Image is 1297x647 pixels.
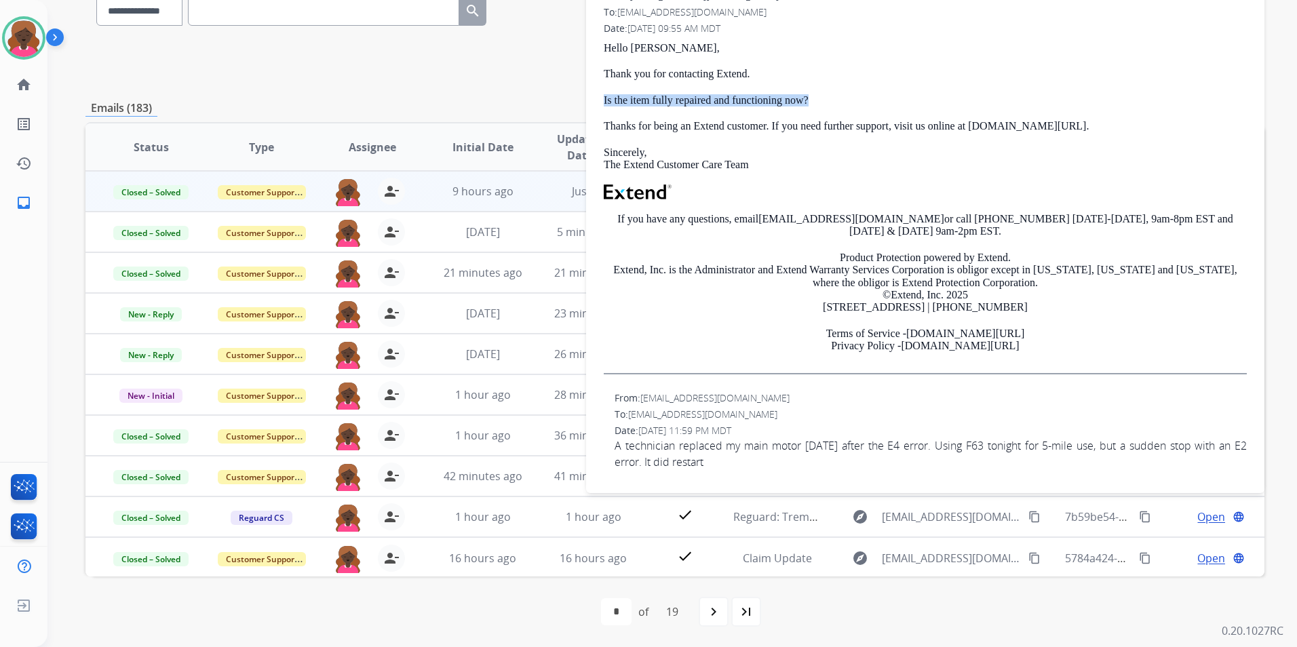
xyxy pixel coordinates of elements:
[383,224,400,240] mat-icon: person_remove
[383,509,400,525] mat-icon: person_remove
[249,139,274,155] span: Type
[383,468,400,484] mat-icon: person_remove
[882,550,1021,566] span: [EMAIL_ADDRESS][DOMAIN_NAME]
[628,408,777,420] span: [EMAIL_ADDRESS][DOMAIN_NAME]
[383,305,400,321] mat-icon: person_remove
[554,428,633,443] span: 36 minutes ago
[16,195,32,211] mat-icon: inbox
[615,408,1247,421] div: To:
[604,68,1247,80] p: Thank you for contacting Extend.
[218,552,306,566] span: Customer Support
[852,550,868,566] mat-icon: explore
[455,509,511,524] span: 1 hour ago
[218,307,306,321] span: Customer Support
[901,340,1019,351] a: [DOMAIN_NAME][URL]
[218,185,306,199] span: Customer Support
[334,218,362,247] img: agent-avatar
[466,347,500,361] span: [DATE]
[134,139,169,155] span: Status
[627,22,720,35] span: [DATE] 09:55 AM MDT
[554,306,633,321] span: 23 minutes ago
[615,437,1247,470] span: A technician replaced my main motor [DATE] after the E4 error. Using F63 tonight for 5-mile use, ...
[16,155,32,172] mat-icon: history
[113,511,189,525] span: Closed – Solved
[604,94,1247,106] p: Is the item fully repaired and functioning now?
[758,213,944,224] a: [EMAIL_ADDRESS][DOMAIN_NAME]
[604,22,1247,35] div: Date:
[444,469,522,484] span: 42 minutes ago
[5,19,43,57] img: avatar
[334,545,362,573] img: agent-avatar
[449,551,516,566] span: 16 hours ago
[383,427,400,444] mat-icon: person_remove
[452,139,514,155] span: Initial Date
[604,5,1247,19] div: To:
[383,550,400,566] mat-icon: person_remove
[218,470,306,484] span: Customer Support
[615,391,1247,405] div: From:
[1139,511,1151,523] mat-icon: content_copy
[218,226,306,240] span: Customer Support
[554,265,633,280] span: 21 minutes ago
[572,184,615,199] span: Just now
[466,224,500,239] span: [DATE]
[383,387,400,403] mat-icon: person_remove
[640,391,790,404] span: [EMAIL_ADDRESS][DOMAIN_NAME]
[705,604,722,620] mat-icon: navigate_next
[1065,551,1272,566] span: 5784a424-b88e-42ec-b3a4-4a144285659f
[113,267,189,281] span: Closed – Solved
[334,503,362,532] img: agent-avatar
[638,424,731,437] span: [DATE] 11:59 PM MDT
[1028,552,1041,564] mat-icon: content_copy
[617,5,767,18] span: [EMAIL_ADDRESS][DOMAIN_NAME]
[1222,623,1283,639] p: 0.20.1027RC
[549,131,611,163] span: Updated Date
[16,116,32,132] mat-icon: list_alt
[466,306,500,321] span: [DATE]
[1139,552,1151,564] mat-icon: content_copy
[383,183,400,199] mat-icon: person_remove
[334,259,362,288] img: agent-avatar
[334,381,362,410] img: agent-avatar
[113,429,189,444] span: Closed – Solved
[604,184,672,199] img: Extend Logo
[1233,552,1245,564] mat-icon: language
[218,429,306,444] span: Customer Support
[113,185,189,199] span: Closed – Solved
[733,509,904,524] span: Reguard: Tremendous Fulfillment
[452,184,514,199] span: 9 hours ago
[120,348,182,362] span: New - Reply
[852,509,868,525] mat-icon: explore
[334,178,362,206] img: agent-avatar
[604,120,1247,132] p: Thanks for being an Extend customer. If you need further support, visit us online at [DOMAIN_NAME...
[465,3,481,19] mat-icon: search
[383,346,400,362] mat-icon: person_remove
[119,389,182,403] span: New - Initial
[882,509,1021,525] span: [EMAIL_ADDRESS][DOMAIN_NAME]
[677,548,693,564] mat-icon: check
[554,387,633,402] span: 28 minutes ago
[677,507,693,523] mat-icon: check
[604,146,1247,172] p: Sincerely, The Extend Customer Care Team
[604,213,1247,238] p: If you have any questions, email or call [PHONE_NUMBER] [DATE]-[DATE], 9am-8pm EST and [DATE] & [...
[604,328,1247,353] p: Terms of Service - Privacy Policy -
[218,389,306,403] span: Customer Support
[1233,511,1245,523] mat-icon: language
[444,265,522,280] span: 21 minutes ago
[638,604,648,620] div: of
[113,552,189,566] span: Closed – Solved
[1028,511,1041,523] mat-icon: content_copy
[455,428,511,443] span: 1 hour ago
[1197,509,1225,525] span: Open
[85,100,157,117] p: Emails (183)
[655,598,689,625] div: 19
[743,551,812,566] span: Claim Update
[566,509,621,524] span: 1 hour ago
[554,469,633,484] span: 41 minutes ago
[218,267,306,281] span: Customer Support
[218,348,306,362] span: Customer Support
[615,424,1247,437] div: Date:
[560,551,627,566] span: 16 hours ago
[738,604,754,620] mat-icon: last_page
[906,328,1024,339] a: [DOMAIN_NAME][URL]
